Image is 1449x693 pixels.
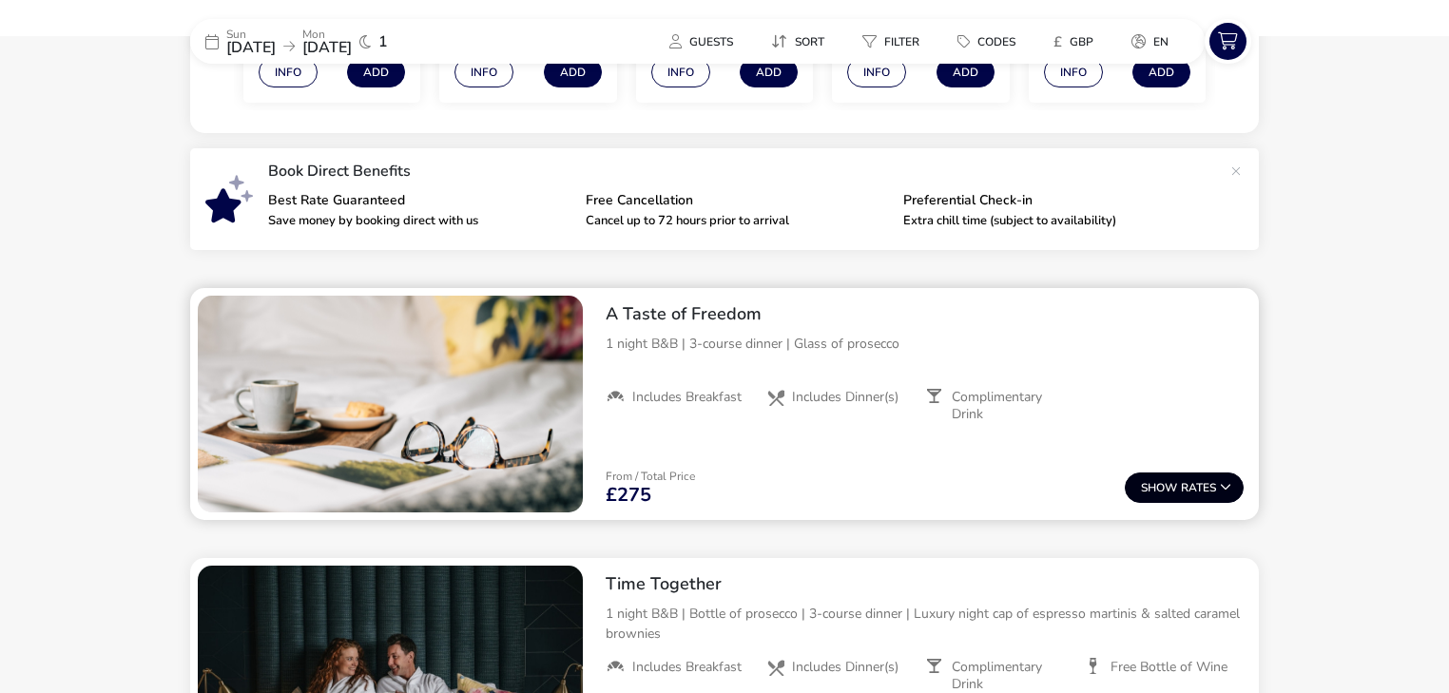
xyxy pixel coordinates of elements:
button: Filter [847,28,935,55]
button: Info [454,57,513,87]
span: Sort [795,34,824,49]
naf-pibe-menu-bar-item: Guests [654,28,756,55]
span: [DATE] [226,37,276,58]
p: From / Total Price [606,471,695,482]
p: Sun [226,29,276,40]
button: en [1116,28,1184,55]
button: Guests [654,28,748,55]
p: Best Rate Guaranteed [268,194,570,207]
naf-pibe-menu-bar-item: £GBP [1038,28,1116,55]
button: Info [847,57,906,87]
p: Save money by booking direct with us [268,215,570,227]
button: Add [544,57,602,87]
naf-pibe-menu-bar-item: en [1116,28,1191,55]
i: £ [1053,32,1062,51]
span: en [1153,34,1169,49]
span: Includes Dinner(s) [792,389,898,406]
div: Sun[DATE]Mon[DATE]1 [190,19,475,64]
span: Complimentary Drink [952,389,1070,423]
div: A Taste of Freedom1 night B&B | 3-course dinner | Glass of proseccoIncludes BreakfastIncludes Din... [590,288,1259,438]
span: Guests [689,34,733,49]
span: Complimentary Drink [952,659,1070,693]
span: Free Bottle of Wine [1111,659,1227,676]
button: Add [1132,57,1190,87]
p: Free Cancellation [586,194,888,207]
span: Includes Breakfast [632,659,742,676]
p: Preferential Check-in [903,194,1206,207]
naf-pibe-menu-bar-item: Codes [942,28,1038,55]
h2: Time Together [606,573,1244,595]
span: 1 [378,34,388,49]
button: Add [740,57,798,87]
button: Codes [942,28,1031,55]
button: ShowRates [1125,472,1244,503]
span: [DATE] [302,37,352,58]
button: Sort [756,28,840,55]
button: Add [937,57,995,87]
span: Codes [977,34,1015,49]
button: £GBP [1038,28,1109,55]
naf-pibe-menu-bar-item: Sort [756,28,847,55]
button: Info [1044,57,1103,87]
span: Includes Dinner(s) [792,659,898,676]
p: 1 night B&B | 3-course dinner | Glass of prosecco [606,334,1244,354]
p: Book Direct Benefits [268,164,1221,179]
p: Extra chill time (subject to availability) [903,215,1206,227]
span: Show [1141,482,1181,494]
p: Cancel up to 72 hours prior to arrival [586,215,888,227]
naf-pibe-menu-bar-item: Filter [847,28,942,55]
button: Info [651,57,710,87]
span: Filter [884,34,919,49]
swiper-slide: 1 / 1 [198,296,583,512]
span: GBP [1070,34,1093,49]
span: £275 [606,486,651,505]
h2: A Taste of Freedom [606,303,1244,325]
button: Add [347,57,405,87]
p: Mon [302,29,352,40]
span: Includes Breakfast [632,389,742,406]
button: Info [259,57,318,87]
p: 1 night B&B | Bottle of prosecco | 3-course dinner | Luxury night cap of espresso martinis & salt... [606,604,1244,644]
